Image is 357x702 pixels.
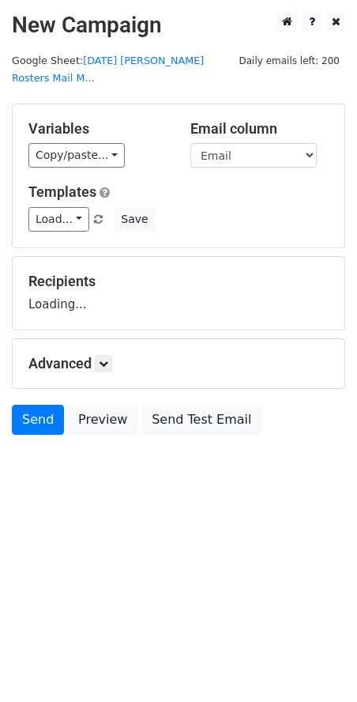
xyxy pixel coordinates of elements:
[28,273,329,314] div: Loading...
[28,120,167,138] h5: Variables
[12,12,345,39] h2: New Campaign
[12,405,64,435] a: Send
[190,120,329,138] h5: Email column
[12,55,204,85] small: Google Sheet:
[68,405,137,435] a: Preview
[28,183,96,200] a: Templates
[28,207,89,232] a: Load...
[28,355,329,372] h5: Advanced
[28,143,125,168] a: Copy/paste...
[233,55,345,66] a: Daily emails left: 200
[233,52,345,70] span: Daily emails left: 200
[114,207,155,232] button: Save
[28,273,329,290] h5: Recipients
[141,405,261,435] a: Send Test Email
[12,55,204,85] a: [DATE] [PERSON_NAME] Rosters Mail M...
